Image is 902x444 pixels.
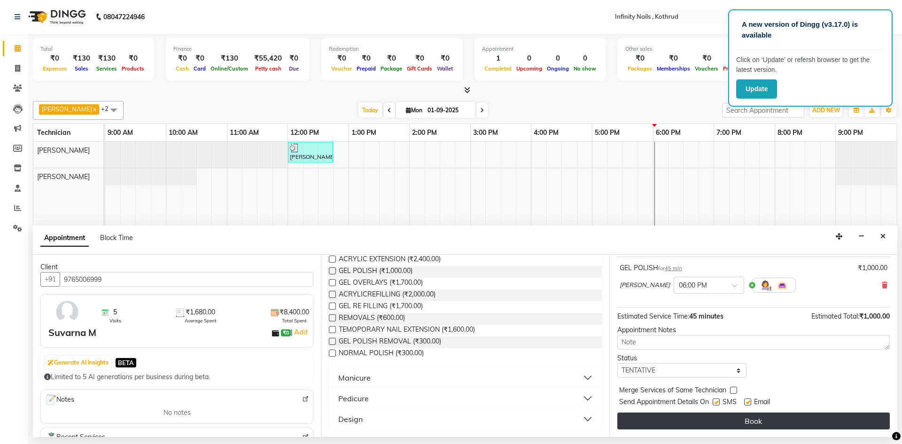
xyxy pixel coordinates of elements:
[653,126,683,140] a: 6:00 PM
[40,272,60,287] button: +91
[333,411,598,428] button: Design
[103,4,145,30] b: 08047224946
[410,126,439,140] a: 2:00 PM
[625,65,654,72] span: Packages
[692,65,721,72] span: Vouchers
[45,432,105,443] span: Recent Services
[339,348,424,360] span: NORMAL POLISH (₹300.00)
[592,126,622,140] a: 5:00 PM
[100,234,133,242] span: Block Time
[287,65,301,72] span: Due
[24,4,88,30] img: logo
[45,356,111,369] button: Generate AI Insights
[333,369,598,386] button: Manicure
[40,45,147,53] div: Total
[40,230,89,247] span: Appointment
[329,45,455,53] div: Redemption
[250,53,286,64] div: ₹55,420
[116,358,136,367] span: BETA
[291,327,309,338] span: |
[425,103,472,117] input: 2025-09-01
[338,372,371,383] div: Manicure
[482,65,514,72] span: Completed
[338,413,363,425] div: Design
[166,126,200,140] a: 10:00 AM
[544,53,571,64] div: 0
[281,329,291,337] span: ₹0
[333,390,598,407] button: Pedicure
[339,301,423,313] span: GEL RE FILLING (₹1,700.00)
[654,53,692,64] div: ₹0
[339,278,423,289] span: GEL OVERLAYS (₹1,700.00)
[723,397,737,409] span: SMS
[92,105,96,113] a: x
[378,65,404,72] span: Package
[354,53,378,64] div: ₹0
[378,53,404,64] div: ₹0
[721,53,747,64] div: ₹0
[40,53,69,64] div: ₹0
[620,280,670,290] span: [PERSON_NAME]
[163,408,191,418] span: No notes
[775,126,805,140] a: 8:00 PM
[37,128,70,137] span: Technician
[617,325,890,335] div: Appointment Notes
[191,53,208,64] div: ₹0
[173,65,191,72] span: Cash
[836,126,865,140] a: 9:00 PM
[293,327,309,338] a: Add
[404,107,425,114] span: Mon
[54,298,81,326] img: avatar
[94,65,119,72] span: Services
[191,65,208,72] span: Card
[876,229,890,244] button: Close
[113,307,117,317] span: 5
[482,53,514,64] div: 1
[619,385,726,397] span: Merge Services of Same Technician
[810,104,842,117] button: ADD NEW
[208,65,250,72] span: Online/Custom
[289,143,332,161] div: [PERSON_NAME], TK01, 12:00 PM-12:45 PM, GEL POLISH
[339,266,412,278] span: GEL POLISH (₹1,000.00)
[811,312,859,320] span: Estimated Total:
[48,326,96,340] div: Suvarna M
[119,65,147,72] span: Products
[689,312,723,320] span: 45 minutes
[109,317,121,324] span: Visits
[721,65,747,72] span: Prepaids
[60,272,313,287] input: Search by Name/Mobile/Email/Code
[286,53,302,64] div: ₹0
[571,65,599,72] span: No show
[208,53,250,64] div: ₹130
[404,53,435,64] div: ₹0
[227,126,261,140] a: 11:00 AM
[40,262,313,272] div: Client
[617,413,890,429] button: Book
[339,336,441,348] span: GEL POLISH REMOVAL (₹300.00)
[40,65,69,72] span: Expenses
[754,397,770,409] span: Email
[94,53,119,64] div: ₹130
[253,65,284,72] span: Petty cash
[514,65,544,72] span: Upcoming
[37,172,90,181] span: [PERSON_NAME]
[658,265,682,272] small: for
[617,353,746,363] div: Status
[282,317,307,324] span: Total Spent
[777,280,788,291] img: Interior.png
[69,53,94,64] div: ₹130
[435,65,455,72] span: Wallet
[742,19,879,40] p: A new version of Dingg (v3.17.0) is available
[329,53,354,64] div: ₹0
[760,280,771,291] img: Hairdresser.png
[101,105,116,112] span: +2
[531,126,561,140] a: 4:00 PM
[72,65,91,72] span: Sales
[514,53,544,64] div: 0
[349,126,379,140] a: 1:00 PM
[173,53,191,64] div: ₹0
[45,394,74,406] span: Notes
[654,65,692,72] span: Memberships
[280,307,309,317] span: ₹8,400.00
[617,312,689,320] span: Estimated Service Time:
